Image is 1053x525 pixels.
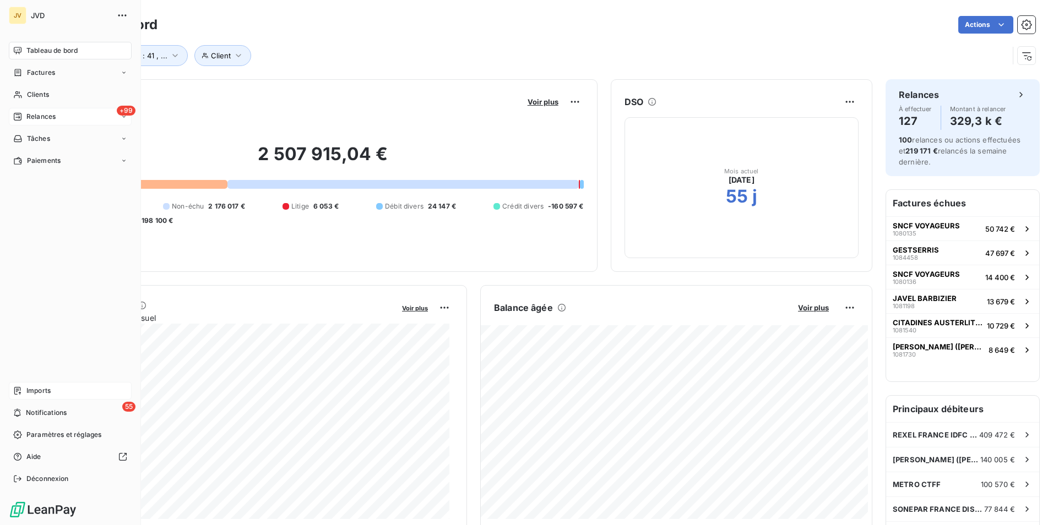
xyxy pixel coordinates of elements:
[893,245,939,254] span: GESTSERRIS
[987,297,1015,306] span: 13 679 €
[985,225,1015,233] span: 50 742 €
[798,303,829,312] span: Voir plus
[886,396,1039,422] h6: Principaux débiteurs
[26,112,56,122] span: Relances
[893,318,983,327] span: CITADINES AUSTERLITZ [GEOGRAPHIC_DATA]
[893,505,984,513] span: SONEPAR FRANCE DISTRIBUTION
[291,201,309,211] span: Litige
[899,135,1021,166] span: relances ou actions effectuées et relancés la semaine dernière.
[62,143,584,176] h2: 2 507 915,04 €
[893,430,979,439] span: REXEL FRANCE IDFC (MEUNG)
[62,312,394,324] span: Chiffre d'affaires mensuel
[893,303,915,309] span: 1081198
[26,408,67,418] span: Notifications
[548,201,584,211] span: -160 597 €
[27,68,55,78] span: Factures
[402,304,428,312] span: Voir plus
[524,97,562,107] button: Voir plus
[795,303,832,313] button: Voir plus
[893,342,984,351] span: [PERSON_NAME] ([PERSON_NAME])
[172,201,204,211] span: Non-échu
[950,106,1006,112] span: Montant à relancer
[122,402,135,412] span: 55
[899,135,912,144] span: 100
[893,480,941,489] span: METRO CTFF
[26,430,101,440] span: Paramètres et réglages
[984,505,1015,513] span: 77 844 €
[625,95,643,108] h6: DSO
[313,201,339,211] span: 6 053 €
[886,265,1039,289] button: SNCF VOYAGEURS108013614 400 €
[985,273,1015,282] span: 14 400 €
[981,480,1015,489] span: 100 570 €
[899,112,932,130] h4: 127
[950,112,1006,130] h4: 329,3 k €
[9,7,26,24] div: JV
[528,97,558,106] span: Voir plus
[138,216,173,226] span: -198 100 €
[987,321,1015,330] span: 10 729 €
[27,134,50,144] span: Tâches
[752,185,757,207] h2: j
[905,146,937,155] span: 219 171 €
[1016,488,1042,514] iframe: Intercom live chat
[979,430,1015,439] span: 409 472 €
[893,351,916,358] span: 1081730
[899,88,939,101] h6: Relances
[208,201,245,211] span: 2 176 017 €
[194,45,251,66] button: Client
[893,294,957,303] span: JAVEL BARBIZIER
[886,216,1039,240] button: SNCF VOYAGEURS108013550 742 €
[989,346,1015,354] span: 8 649 €
[886,313,1039,337] button: CITADINES AUSTERLITZ [GEOGRAPHIC_DATA]108154010 729 €
[893,327,916,333] span: 1081540
[726,185,748,207] h2: 55
[26,474,69,484] span: Déconnexion
[893,455,980,464] span: [PERSON_NAME] ([PERSON_NAME])
[893,230,916,237] span: 1080135
[893,221,960,230] span: SNCF VOYAGEURS
[428,201,456,211] span: 24 147 €
[886,240,1039,265] button: GESTSERRIS108445847 697 €
[9,501,77,518] img: Logo LeanPay
[893,270,960,278] span: SNCF VOYAGEURS
[886,289,1039,313] button: JAVEL BARBIZIER108119813 679 €
[26,386,51,396] span: Imports
[9,448,132,466] a: Aide
[385,201,424,211] span: Débit divers
[494,301,553,314] h6: Balance âgée
[893,254,918,261] span: 1084458
[729,174,755,185] span: [DATE]
[399,303,431,313] button: Voir plus
[211,51,231,60] span: Client
[31,11,110,20] span: JVD
[893,278,916,285] span: 1080136
[502,201,544,211] span: Crédit divers
[958,16,1013,34] button: Actions
[980,455,1015,464] span: 140 005 €
[886,337,1039,362] button: [PERSON_NAME] ([PERSON_NAME])10817308 649 €
[886,190,1039,216] h6: Factures échues
[899,106,932,112] span: À effectuer
[117,106,135,116] span: +99
[985,249,1015,258] span: 47 697 €
[26,452,41,462] span: Aide
[724,168,759,174] span: Mois actuel
[27,90,49,100] span: Clients
[26,46,78,56] span: Tableau de bord
[27,156,61,166] span: Paiements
